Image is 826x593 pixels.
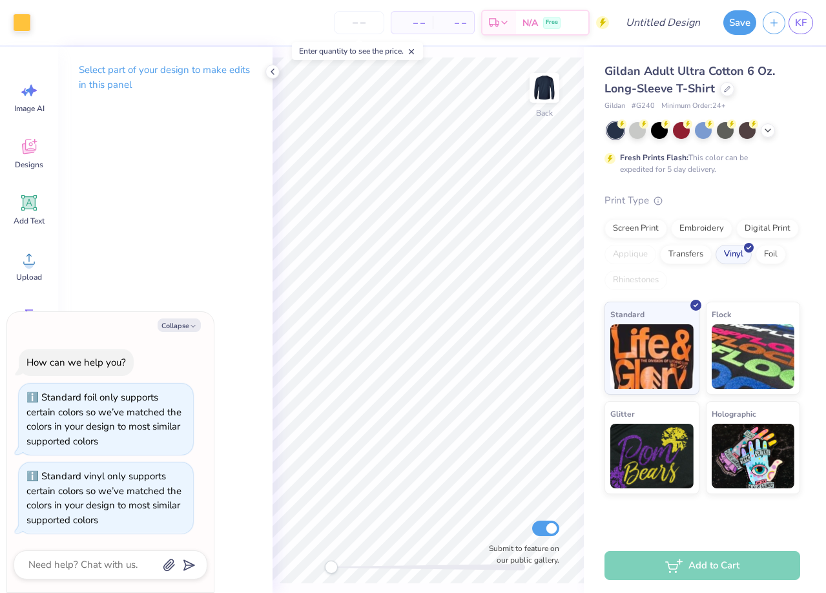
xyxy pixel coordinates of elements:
[660,245,712,264] div: Transfers
[610,307,645,321] span: Standard
[334,11,384,34] input: – –
[26,356,126,369] div: How can we help you?
[604,193,800,208] div: Print Type
[723,10,756,35] button: Save
[14,216,45,226] span: Add Text
[26,470,181,526] div: Standard vinyl only supports certain colors so we’ve matched the colors in your design to most si...
[610,407,635,421] span: Glitter
[620,152,779,175] div: This color can be expedited for 5 day delivery.
[789,12,813,34] a: KF
[292,42,423,60] div: Enter quantity to see the price.
[325,561,338,574] div: Accessibility label
[604,219,667,238] div: Screen Print
[716,245,752,264] div: Vinyl
[522,16,538,30] span: N/A
[532,75,557,101] img: Back
[712,307,731,321] span: Flock
[615,10,710,36] input: Untitled Design
[632,101,655,112] span: # G240
[712,407,756,421] span: Holographic
[399,16,425,30] span: – –
[620,152,688,163] strong: Fresh Prints Flash:
[604,245,656,264] div: Applique
[610,424,694,488] img: Glitter
[795,16,807,30] span: KF
[16,272,42,282] span: Upload
[440,16,466,30] span: – –
[712,324,795,389] img: Flock
[26,391,181,448] div: Standard foil only supports certain colors so we’ve matched the colors in your design to most sim...
[15,160,43,170] span: Designs
[482,543,559,566] label: Submit to feature on our public gallery.
[756,245,786,264] div: Foil
[736,219,799,238] div: Digital Print
[158,318,201,332] button: Collapse
[671,219,732,238] div: Embroidery
[536,107,553,119] div: Back
[610,324,694,389] img: Standard
[14,103,45,114] span: Image AI
[604,101,625,112] span: Gildan
[661,101,726,112] span: Minimum Order: 24 +
[604,271,667,290] div: Rhinestones
[712,424,795,488] img: Holographic
[546,18,558,27] span: Free
[79,63,252,92] p: Select part of your design to make edits in this panel
[604,63,775,96] span: Gildan Adult Ultra Cotton 6 Oz. Long-Sleeve T-Shirt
